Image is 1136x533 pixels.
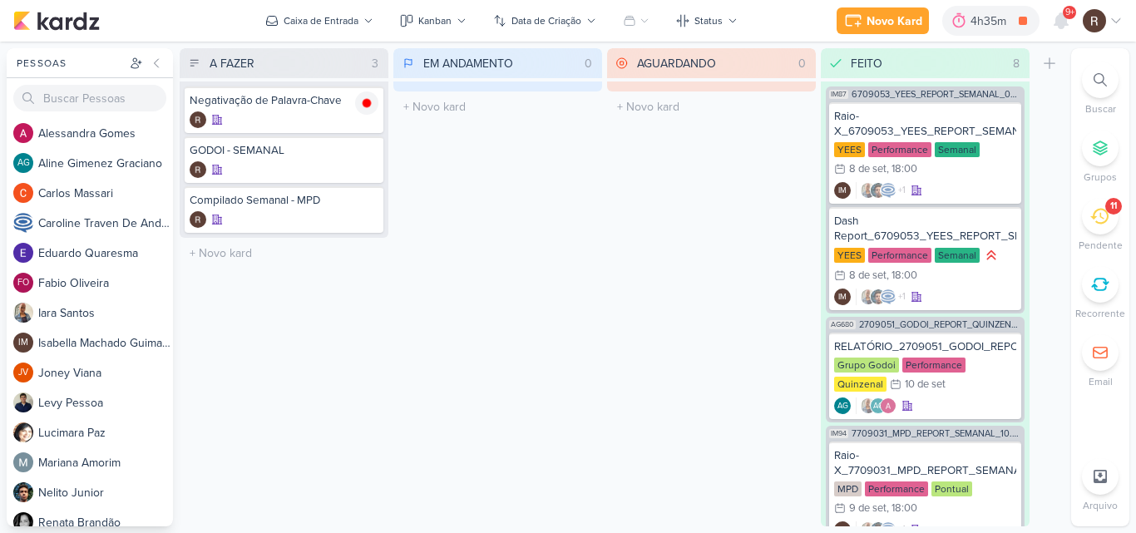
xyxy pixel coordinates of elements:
img: Carlos Massari [13,183,33,203]
div: Prioridade Alta [983,247,1000,264]
div: Performance [865,481,928,496]
img: Rafael Dornelles [190,111,206,128]
div: 0 [792,55,812,72]
li: Ctrl + F [1071,62,1129,116]
div: 4h35m [971,12,1011,30]
p: Email [1089,374,1113,389]
div: Raio-X_7709031_MPD_REPORT_SEMANAL_10.09 [834,448,1016,478]
div: Joney Viana [13,363,33,382]
img: Alessandra Gomes [13,123,33,143]
img: Caroline Traven De Andrade [880,182,896,199]
img: Caroline Traven De Andrade [13,213,33,233]
div: YEES [834,248,865,263]
input: + Novo kard [183,241,385,265]
span: +1 [896,184,906,197]
img: kardz.app [13,11,100,31]
div: Aline Gimenez Graciano [870,397,887,414]
div: Compilado Semanal - MPD [190,193,378,208]
div: Performance [868,142,931,157]
div: A l i n e G i m e n e z G r a c i a n o [38,155,173,172]
input: + Novo kard [397,95,599,119]
img: Renata Brandão [13,512,33,532]
span: +1 [896,290,906,304]
div: Performance [902,358,966,373]
img: Iara Santos [13,303,33,323]
div: L e v y P e s s o a [38,394,173,412]
div: MPD [834,481,862,496]
div: , 18:00 [887,164,917,175]
div: RELATÓRIO_2709051_GODOI_REPORT_QUINZENAL_11.09 [834,339,1016,354]
div: 8 de set [849,164,887,175]
div: Aline Gimenez Graciano [13,153,33,173]
span: 2709051_GODOI_REPORT_QUINZENAL_11.09 [859,320,1021,329]
div: A l e s s a n d r a G o m e s [38,125,173,142]
img: Eduardo Quaresma [13,243,33,263]
div: Criador(a): Isabella Machado Guimarães [834,289,851,305]
div: F a b i o O l i v e i r a [38,274,173,292]
p: Arquivo [1083,498,1118,513]
span: 7709031_MPD_REPORT_SEMANAL_10.09 [852,429,1021,438]
input: Buscar Pessoas [13,85,166,111]
p: FO [17,279,29,288]
div: Quinzenal [834,377,887,392]
button: Novo Kard [837,7,929,34]
div: , 18:00 [887,270,917,281]
div: Pontual [931,481,972,496]
p: Recorrente [1075,306,1125,321]
div: Performance [868,248,931,263]
span: IM87 [829,90,848,99]
div: 10 de set [905,379,946,390]
div: 11 [1110,200,1117,213]
img: tracking [355,91,378,115]
img: Nelito Junior [870,182,887,199]
div: Isabella Machado Guimarães [834,289,851,305]
p: Pendente [1079,238,1123,253]
div: 0 [578,55,599,72]
div: Pessoas [13,56,126,71]
img: Mariana Amorim [13,452,33,472]
div: Dash Report_6709053_YEES_REPORT_SEMANAL_09.09_MARKETING [834,214,1016,244]
div: 8 de set [849,270,887,281]
div: Aline Gimenez Graciano [834,397,851,414]
img: Rafael Dornelles [190,161,206,178]
span: 9+ [1065,6,1074,19]
img: Nelito Junior [13,482,33,502]
div: Negativação de Palavra-Chave [190,93,378,108]
img: Levy Pessoa [13,392,33,412]
div: C a r l o s M a s s a r i [38,185,173,202]
div: GODOI - SEMANAL [190,143,378,158]
div: N e l i t o J u n i o r [38,484,173,501]
p: AG [837,402,848,411]
input: + Novo kard [610,95,812,119]
div: M a r i a n a A m o r i m [38,454,173,471]
div: J o n e y V i a n a [38,364,173,382]
img: Iara Santos [860,289,877,305]
p: JV [18,368,28,378]
img: Iara Santos [860,182,877,199]
div: Raio-X_6709053_YEES_REPORT_SEMANAL_10.09_MARKETING [834,109,1016,139]
div: Colaboradores: Iara Santos, Aline Gimenez Graciano, Alessandra Gomes [856,397,896,414]
div: Novo Kard [867,12,922,30]
div: 8 [1006,55,1026,72]
p: AG [873,402,884,411]
div: YEES [834,142,865,157]
div: Colaboradores: Iara Santos, Nelito Junior, Caroline Traven De Andrade, Alessandra Gomes [856,182,906,199]
div: Isabella Machado Guimarães [834,182,851,199]
span: IM94 [829,429,848,438]
p: AG [17,159,30,168]
div: , 18:00 [887,503,917,514]
div: Criador(a): Aline Gimenez Graciano [834,397,851,414]
div: Isabella Machado Guimarães [13,333,33,353]
div: Colaboradores: Iara Santos, Nelito Junior, Caroline Traven De Andrade, Alessandra Gomes [856,289,906,305]
p: IM [838,294,847,302]
p: Buscar [1085,101,1116,116]
img: Rafael Dornelles [1083,9,1106,32]
div: Criador(a): Rafael Dornelles [190,211,206,228]
div: I a r a S a n t o s [38,304,173,322]
span: 6709053_YEES_REPORT_SEMANAL_09.09_MARKETING [852,90,1021,99]
div: Semanal [935,248,980,263]
div: Grupo Godoi [834,358,899,373]
img: Nelito Junior [870,289,887,305]
div: Semanal [935,142,980,157]
div: R e n a t a B r a n d ã o [38,514,173,531]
